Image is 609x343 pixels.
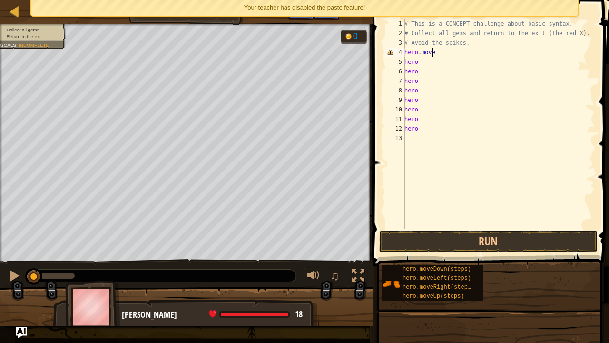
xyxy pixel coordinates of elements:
[6,34,43,39] span: Return to the exit.
[16,327,27,338] button: Ask AI
[349,267,368,287] button: Toggle fullscreen
[295,308,303,320] span: 18
[386,29,405,38] div: 2
[6,27,40,32] span: Collect all gems.
[386,38,405,48] div: 3
[209,310,303,319] div: health: 18 / 18
[328,267,344,287] button: ♫
[122,309,310,321] div: [PERSON_NAME]
[386,114,405,124] div: 11
[382,275,400,293] img: portrait.png
[379,231,598,252] button: Run
[403,284,474,291] span: hero.moveRight(steps)
[304,267,323,287] button: Adjust volume
[244,4,365,11] span: Your teacher has disabled the paste feature!
[386,19,405,29] div: 1
[330,269,339,283] span: ♫
[341,30,367,44] div: Team 'ogres' has 0 gold.
[386,57,405,67] div: 5
[386,95,405,105] div: 9
[403,275,471,282] span: hero.moveLeft(steps)
[16,42,19,48] span: :
[386,124,405,133] div: 12
[19,42,49,48] span: Incomplete
[403,266,471,272] span: hero.moveDown(steps)
[5,267,24,287] button: Ctrl + P: Pause
[386,105,405,114] div: 10
[386,133,405,143] div: 13
[65,281,120,333] img: thang_avatar_frame.png
[386,48,405,57] div: 4
[403,293,464,300] span: hero.moveUp(steps)
[386,76,405,86] div: 7
[353,32,363,41] div: 0
[386,86,405,95] div: 8
[386,67,405,76] div: 6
